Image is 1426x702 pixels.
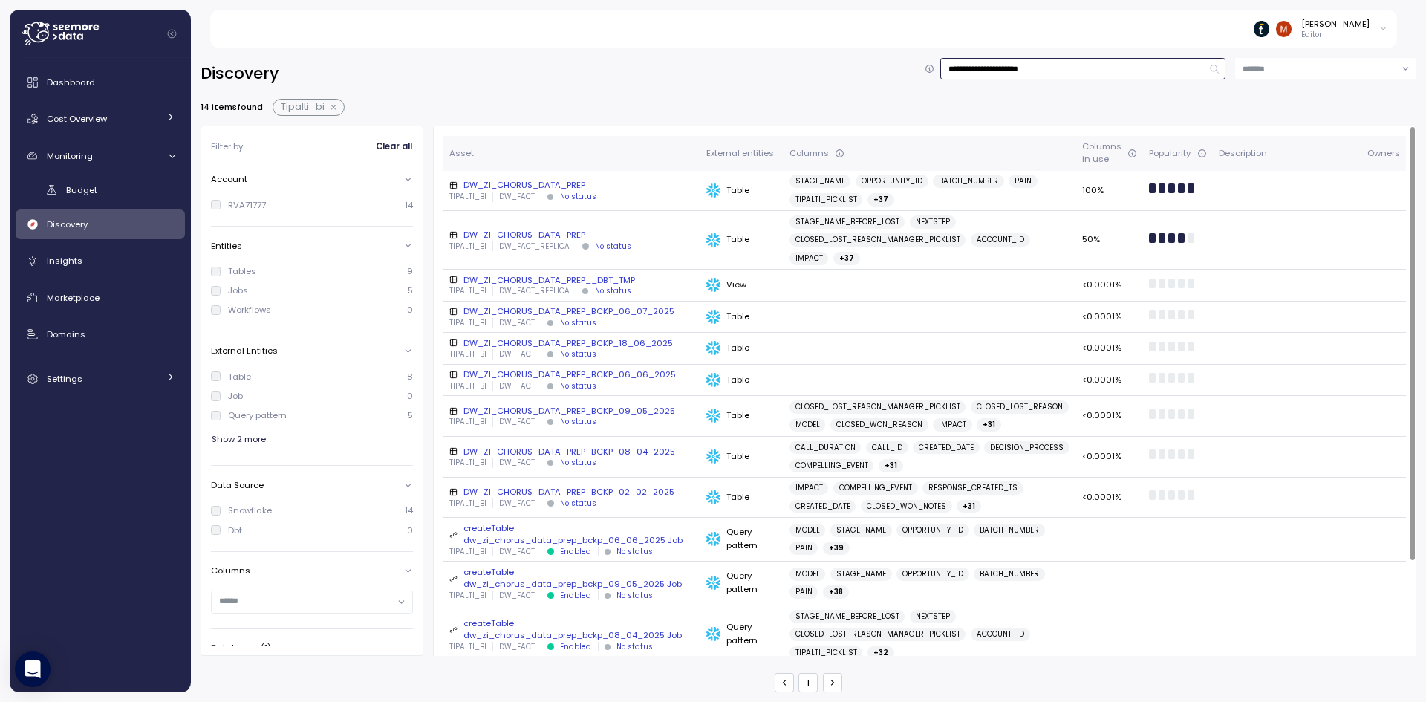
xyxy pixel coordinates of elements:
div: Table [228,371,251,383]
a: IMPACT [789,252,829,265]
span: ACCOUNT_ID [977,628,1024,641]
a: OPPORTUNITY_ID [896,524,969,537]
span: COMPELLING_EVENT [795,459,868,472]
a: IMPACT [933,418,972,432]
a: CALL_ID [866,441,908,455]
a: CLOSED_LOST_REASON_MANAGER_PICKLIST [789,400,966,414]
a: CLOSED_WON_REASON [830,418,928,432]
span: CALL_ID [872,441,902,455]
span: + 37 [839,252,854,265]
p: 14 [405,199,413,211]
div: No status [595,241,631,252]
span: CLOSED_LOST_REASON [977,400,1063,414]
a: OPPORTUNITY_ID [896,568,969,581]
a: BATCH_NUMBER [933,175,1004,188]
span: NEXTSTEP [916,610,950,623]
p: DW_FACT [499,381,535,391]
a: MODEL [789,418,826,432]
a: DW_ZI_CHORUS_DATA_PREPTIPALTI_BIDW_FACT_REPLICANo status [449,229,694,251]
p: 9 [407,265,413,277]
a: STAGE_NAME_BEFORE_LOST [789,215,905,229]
span: STAGE_NAME [836,524,886,537]
span: PAIN [1015,175,1032,188]
span: IMPACT [939,418,966,432]
span: MODEL [795,568,820,581]
a: CLOSED_LOST_REASON_MANAGER_PICKLIST [789,628,966,641]
a: STAGE_NAME [830,568,892,581]
span: STAGE_NAME_BEFORE_LOST [795,610,899,623]
a: MODEL [789,568,826,581]
p: TIPALTI_BI [449,642,486,652]
div: createTable dw_zi_chorus_data_prep_bckp_08_04_2025 Job [449,617,694,642]
span: + 39 [829,542,844,555]
a: DW_ZI_CHORUS_DATA_PREP_BCKP_02_02_2025TIPALTI_BIDW_FACTNo status [449,486,694,508]
a: DW_ZI_CHORUS_DATA_PREPTIPALTI_BIDW_FACTNo status [449,179,694,201]
span: + 31 [963,500,975,513]
span: OPPORTUNITY_ID [862,175,922,188]
span: OPPORTUNITY_ID [902,568,963,581]
p: TIPALTI_BI [449,192,486,202]
div: Query pattern [706,526,778,552]
a: CLOSED_WON_NOTES [861,500,952,513]
p: TIPALTI_BI [449,318,486,328]
div: Dbt [228,524,242,536]
a: CLOSED_LOST_REASON [971,400,1069,414]
span: RESPONSE_CREATED_TS [928,481,1018,495]
button: 1 [798,673,818,692]
p: Account [211,173,247,185]
span: MODEL [795,524,820,537]
a: Monitoring [16,141,185,171]
span: CLOSED_WON_NOTES [867,500,946,513]
p: External Entities [211,345,278,357]
div: External entities [706,147,778,160]
span: CLOSED_LOST_REASON_MANAGER_PICKLIST [795,400,960,414]
td: <0.0001% [1076,270,1143,302]
div: Open Intercom Messenger [15,651,51,687]
a: PAIN [1009,175,1038,188]
span: CREATED_DATE [919,441,974,455]
span: Domains [47,328,85,340]
span: ACCOUNT_ID [977,233,1024,247]
span: + 31 [983,418,995,432]
p: 5 [408,409,413,421]
a: PAIN [789,585,818,599]
p: TIPALTI_BI [449,241,486,252]
div: No status [560,349,596,360]
a: CALL_DURATION [789,441,862,455]
a: CREATED_DATE [789,500,856,513]
p: TIPALTI_BI [449,381,486,391]
div: Table [706,409,778,423]
p: TIPALTI_BI [449,417,486,427]
a: DECISION_PROCESS [984,441,1069,455]
td: 100% [1076,171,1143,212]
div: No status [560,318,596,328]
div: No status [595,286,631,296]
span: Show 2 more [212,429,266,449]
p: Enabled [560,642,591,652]
div: No status [560,417,596,427]
span: Settings [47,373,82,385]
td: <0.0001% [1076,302,1143,334]
button: Show 2 more [211,429,267,450]
a: CLOSED_LOST_REASON_MANAGER_PICKLIST [789,233,966,247]
a: PAIN [789,542,818,555]
span: STAGE_NAME [795,175,845,188]
div: No status [616,547,653,557]
span: CLOSED_WON_REASON [836,418,922,432]
div: Query pattern [706,621,778,647]
span: Tipalti_bi [281,100,325,115]
p: TIPALTI_BI [449,498,486,509]
span: + 32 [873,646,888,660]
p: DW_FACT [499,192,535,202]
div: DW_ZI_CHORUS_DATA_PREP_BCKP_02_02_2025 [449,486,694,498]
p: DW_FACT [499,349,535,360]
div: Columns in use [1082,140,1137,166]
span: Insights [47,255,82,267]
div: Table [706,233,778,248]
p: DW_FACT [499,417,535,427]
a: STAGE_NAME [789,175,851,188]
p: DW_FACT [499,318,535,328]
a: Marketplace [16,283,185,313]
a: Domains [16,319,185,349]
div: Table [706,490,778,505]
